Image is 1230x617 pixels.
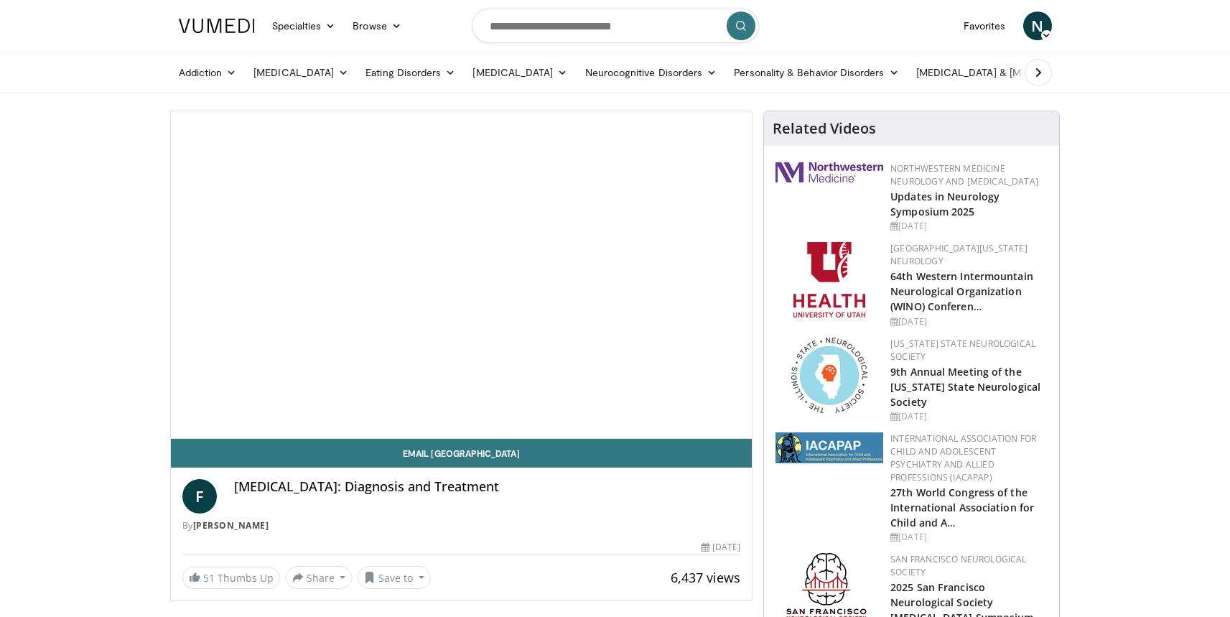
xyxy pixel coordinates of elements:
input: Search topics, interventions [472,9,759,43]
div: [DATE] [890,315,1048,328]
a: Northwestern Medicine Neurology and [MEDICAL_DATA] [890,162,1038,187]
a: [MEDICAL_DATA] & [MEDICAL_DATA] [908,58,1113,87]
a: Personality & Behavior Disorders [725,58,907,87]
a: 9th Annual Meeting of the [US_STATE] State Neurological Society [890,365,1040,409]
a: Favorites [955,11,1015,40]
a: Email [GEOGRAPHIC_DATA] [171,439,753,468]
div: [DATE] [890,531,1048,544]
img: 2a9917ce-aac2-4f82-acde-720e532d7410.png.150x105_q85_autocrop_double_scale_upscale_version-0.2.png [775,432,883,463]
a: [US_STATE] State Neurological Society [890,338,1035,363]
a: San Francisco Neurological Society [890,553,1026,578]
button: Save to [358,566,431,589]
a: [PERSON_NAME] [193,519,269,532]
a: Addiction [170,58,246,87]
a: Browse [344,11,410,40]
video-js: Video Player [171,111,753,439]
a: N [1023,11,1052,40]
a: [GEOGRAPHIC_DATA][US_STATE] Neurology [890,242,1028,267]
a: 64th Western Intermountain Neurological Organization (WINO) Conferen… [890,269,1033,313]
div: [DATE] [890,220,1048,233]
h4: [MEDICAL_DATA]: Diagnosis and Treatment [234,479,741,495]
a: Specialties [264,11,345,40]
h4: Related Videos [773,120,876,137]
a: F [182,479,217,514]
a: [MEDICAL_DATA] [464,58,576,87]
button: Share [286,566,353,589]
a: Neurocognitive Disorders [577,58,726,87]
div: [DATE] [890,410,1048,423]
a: Updates in Neurology Symposium 2025 [890,190,1000,218]
img: f6362829-b0a3-407d-a044-59546adfd345.png.150x105_q85_autocrop_double_scale_upscale_version-0.2.png [793,242,865,317]
div: [DATE] [702,541,740,554]
span: 6,437 views [671,569,740,586]
a: 27th World Congress of the International Association for Child and A… [890,486,1034,529]
img: VuMedi Logo [179,19,255,33]
img: 2a462fb6-9365-492a-ac79-3166a6f924d8.png.150x105_q85_autocrop_double_scale_upscale_version-0.2.jpg [775,162,883,182]
div: By [182,519,741,532]
span: 51 [203,571,215,585]
a: 51 Thumbs Up [182,567,280,589]
a: Eating Disorders [357,58,464,87]
a: [MEDICAL_DATA] [245,58,357,87]
img: 71a8b48c-8850-4916-bbdd-e2f3ccf11ef9.png.150x105_q85_autocrop_double_scale_upscale_version-0.2.png [791,338,867,413]
a: International Association for Child and Adolescent Psychiatry and Allied Professions (IACAPAP) [890,432,1036,483]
